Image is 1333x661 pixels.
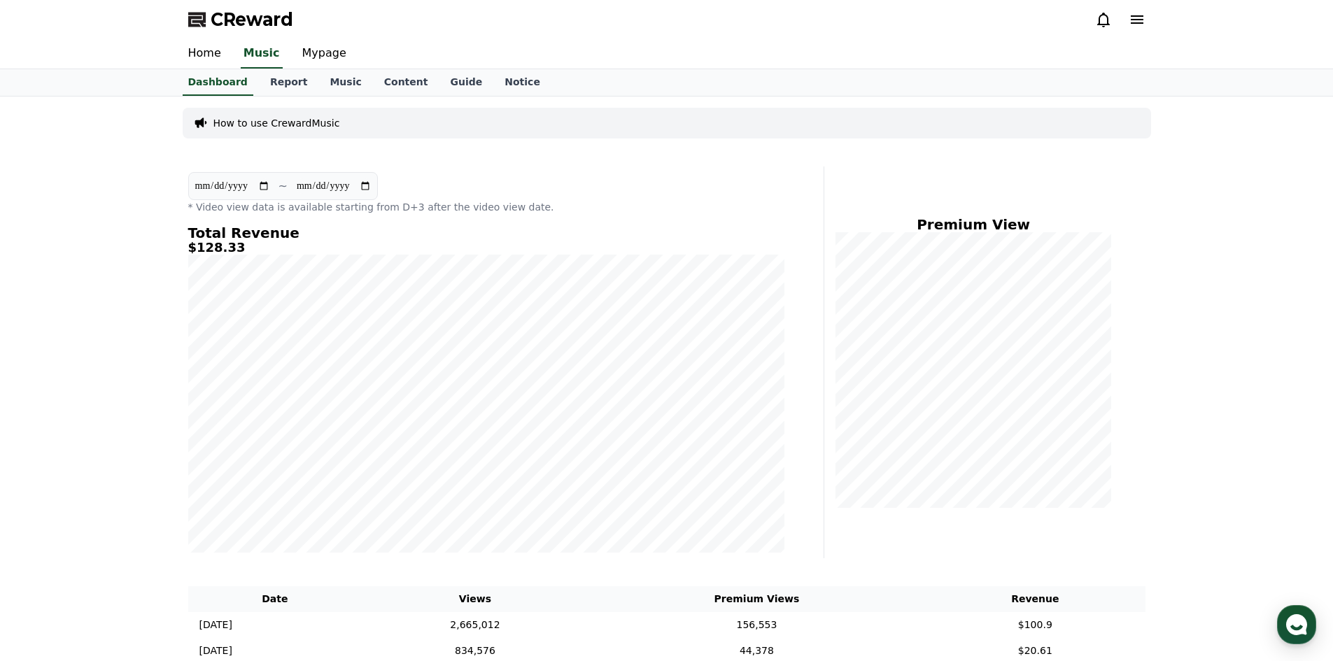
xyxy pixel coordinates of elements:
p: [DATE] [199,618,232,632]
a: How to use CrewardMusic [213,116,340,130]
td: $100.9 [925,612,1145,638]
th: Views [362,586,588,612]
th: Premium Views [588,586,925,612]
a: Content [373,69,439,96]
a: Music [318,69,372,96]
p: ~ [278,178,288,194]
a: Notice [493,69,551,96]
a: Mypage [291,39,358,69]
p: [DATE] [199,644,232,658]
a: Report [259,69,319,96]
a: Guide [439,69,493,96]
p: * Video view data is available starting from D+3 after the video view date. [188,200,784,214]
th: Revenue [925,586,1145,612]
span: CReward [211,8,293,31]
td: 156,553 [588,612,925,638]
h4: Premium View [835,217,1112,232]
a: Dashboard [183,69,253,96]
h4: Total Revenue [188,225,784,241]
a: Music [241,39,283,69]
a: Home [177,39,232,69]
td: 2,665,012 [362,612,588,638]
a: CReward [188,8,293,31]
h5: $128.33 [188,241,784,255]
th: Date [188,586,362,612]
